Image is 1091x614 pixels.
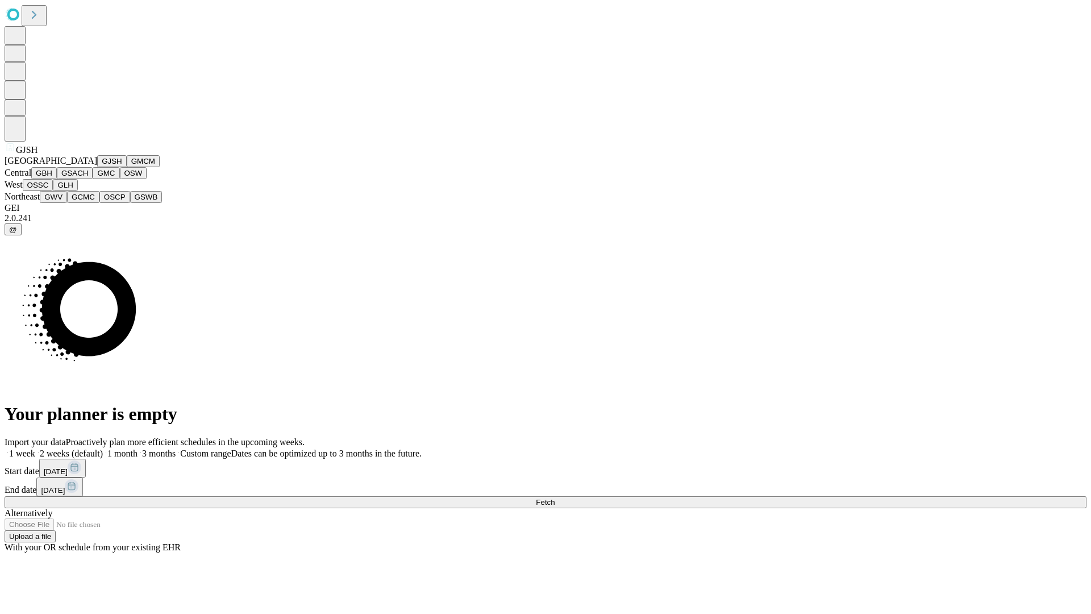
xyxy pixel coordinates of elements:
[36,478,83,496] button: [DATE]
[5,437,66,447] span: Import your data
[99,191,130,203] button: OSCP
[120,167,147,179] button: OSW
[5,542,181,552] span: With your OR schedule from your existing EHR
[5,478,1086,496] div: End date
[67,191,99,203] button: GCMC
[97,155,127,167] button: GJSH
[5,156,97,165] span: [GEOGRAPHIC_DATA]
[31,167,57,179] button: GBH
[41,486,65,495] span: [DATE]
[23,179,53,191] button: OSSC
[5,459,1086,478] div: Start date
[57,167,93,179] button: GSACH
[53,179,77,191] button: GLH
[44,467,68,476] span: [DATE]
[231,449,422,458] span: Dates can be optimized up to 3 months in the future.
[180,449,231,458] span: Custom range
[5,192,40,201] span: Northeast
[5,496,1086,508] button: Fetch
[5,404,1086,425] h1: Your planner is empty
[142,449,176,458] span: 3 months
[5,203,1086,213] div: GEI
[130,191,163,203] button: GSWB
[5,168,31,177] span: Central
[39,459,86,478] button: [DATE]
[40,191,67,203] button: GWV
[9,449,35,458] span: 1 week
[66,437,305,447] span: Proactively plan more efficient schedules in the upcoming weeks.
[16,145,38,155] span: GJSH
[127,155,160,167] button: GMCM
[5,223,22,235] button: @
[5,213,1086,223] div: 2.0.241
[5,508,52,518] span: Alternatively
[5,530,56,542] button: Upload a file
[9,225,17,234] span: @
[107,449,138,458] span: 1 month
[5,180,23,189] span: West
[40,449,103,458] span: 2 weeks (default)
[536,498,555,507] span: Fetch
[93,167,119,179] button: GMC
